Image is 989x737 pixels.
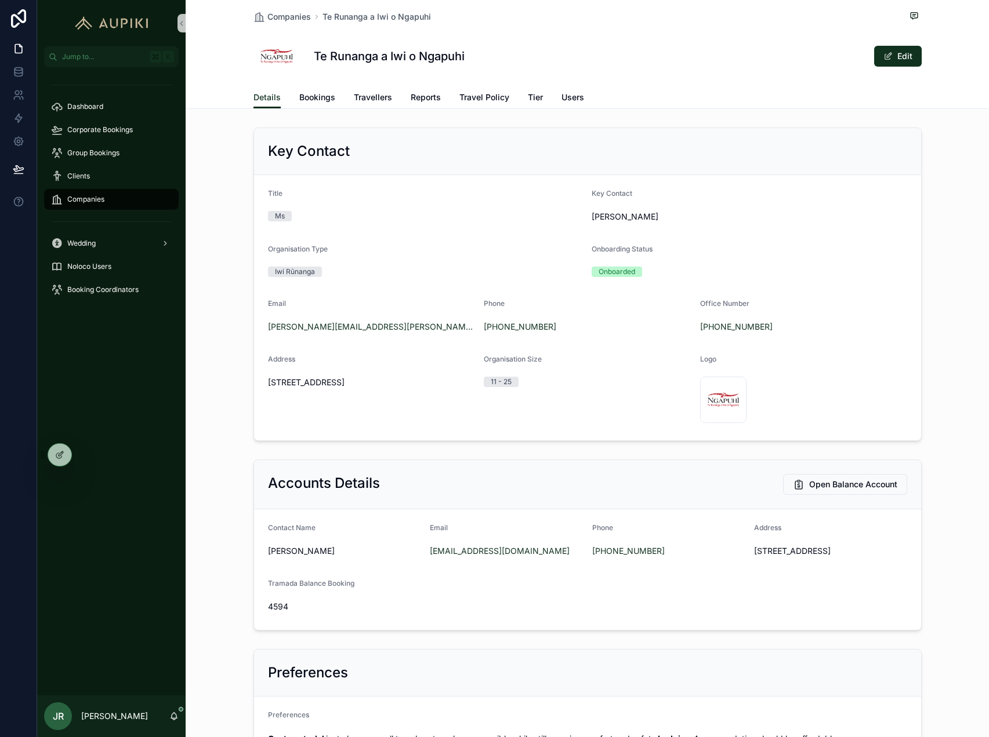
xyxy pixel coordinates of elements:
[81,710,148,722] p: [PERSON_NAME]
[754,545,907,557] span: [STREET_ADDRESS]
[67,102,103,111] span: Dashboard
[44,96,179,117] a: Dashboard
[561,92,584,103] span: Users
[53,709,64,723] span: JR
[268,663,348,682] h2: Preferences
[253,11,311,23] a: Companies
[67,125,133,134] span: Corporate Bookings
[70,14,154,32] img: App logo
[299,87,335,110] a: Bookings
[67,148,119,158] span: Group Bookings
[754,523,781,532] span: Address
[268,142,350,160] h2: Key Contact
[459,87,509,110] a: Travel Policy
[67,285,139,294] span: Booking Coordinators
[459,92,509,103] span: Travel Policy
[267,11,311,23] span: Companies
[268,321,475,333] a: [PERSON_NAME][EMAIL_ADDRESS][PERSON_NAME][DOMAIN_NAME]
[491,377,512,387] div: 11 - 25
[275,267,315,277] div: Iwi Rūnanga
[62,52,145,61] span: Jump to...
[430,523,448,532] span: Email
[268,710,309,719] span: Preferences
[275,211,285,221] div: Ms
[67,239,96,248] span: Wedding
[484,355,542,363] span: Organisation Size
[268,355,295,363] span: Address
[592,523,613,532] span: Phone
[700,299,749,308] span: Office Number
[484,299,505,308] span: Phone
[67,195,104,204] span: Companies
[67,172,90,181] span: Clients
[268,523,316,532] span: Contact Name
[44,233,179,254] a: Wedding
[67,262,111,271] span: Noloco Users
[592,211,907,222] span: [PERSON_NAME]
[268,189,282,198] span: Title
[37,67,186,315] div: scrollable content
[411,87,441,110] a: Reports
[561,87,584,110] a: Users
[411,92,441,103] span: Reports
[592,245,653,253] span: Onboarding Status
[44,119,179,140] a: Corporate Bookings
[700,355,716,363] span: Logo
[44,166,179,187] a: Clients
[323,11,431,23] a: Te Runanga a Iwi o Ngapuhi
[44,46,179,67] button: Jump to...K
[299,92,335,103] span: Bookings
[592,189,632,198] span: Key Contact
[484,321,556,333] a: [PHONE_NUMBER]
[592,545,665,557] a: [PHONE_NUMBER]
[783,474,907,495] button: Open Balance Account
[268,545,421,557] span: [PERSON_NAME]
[44,256,179,277] a: Noloco Users
[253,87,281,109] a: Details
[354,92,392,103] span: Travellers
[809,479,897,490] span: Open Balance Account
[528,92,543,103] span: Tier
[44,143,179,163] a: Group Bookings
[430,545,570,557] a: [EMAIL_ADDRESS][DOMAIN_NAME]
[354,87,392,110] a: Travellers
[268,474,380,492] h2: Accounts Details
[700,321,773,333] a: [PHONE_NUMBER]
[268,579,354,588] span: Tramada Balance Booking
[314,48,465,64] h1: Te Runanga a Iwi o Ngapuhi
[253,92,281,103] span: Details
[528,87,543,110] a: Tier
[268,245,328,253] span: Organisation Type
[268,299,286,308] span: Email
[44,189,179,210] a: Companies
[44,279,179,300] a: Booking Coordinators
[268,601,421,612] span: 4594
[599,267,635,277] div: Onboarded
[164,52,173,61] span: K
[874,46,922,67] button: Edit
[268,377,475,388] span: [STREET_ADDRESS]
